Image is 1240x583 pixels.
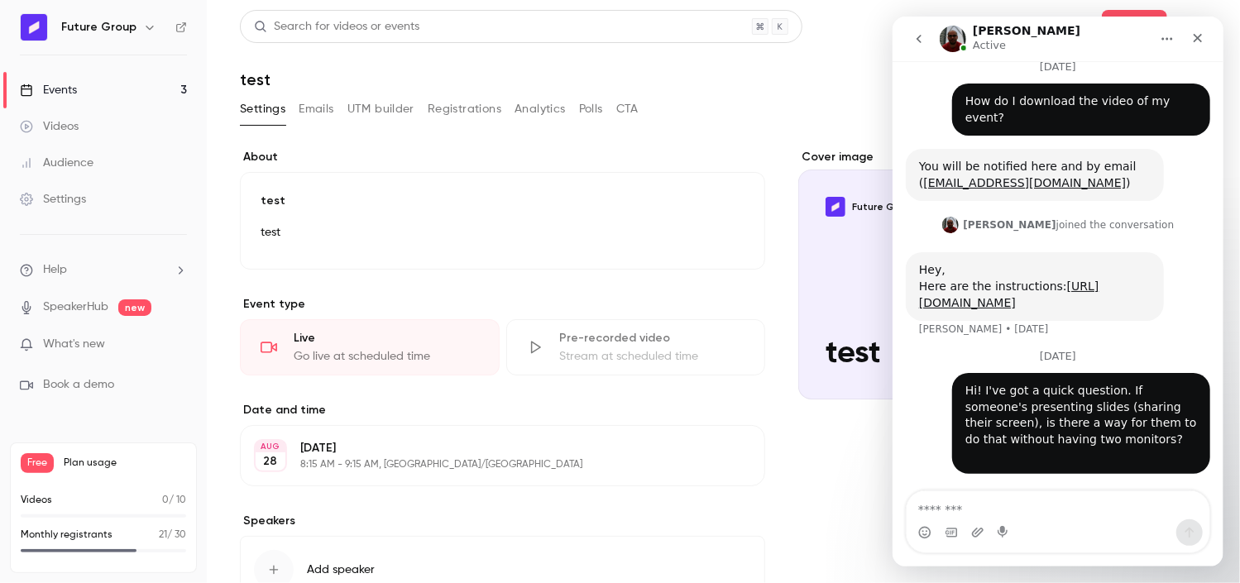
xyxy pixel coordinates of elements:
span: Add speaker [307,561,375,578]
div: Pre-recorded videoStream at scheduled time [506,319,766,375]
p: 28 [264,453,278,470]
button: Settings [240,96,285,122]
button: UTM builder [347,96,414,122]
label: Cover image [798,149,1207,165]
div: Events [20,82,77,98]
button: Registrations [428,96,501,122]
img: Future Group [21,14,47,41]
p: [DATE] [300,440,677,456]
span: new [118,299,151,316]
div: Live [294,330,479,346]
iframe: Intercom live chat [893,17,1223,566]
span: Book a demo [43,376,114,394]
p: 8:15 AM - 9:15 AM, [GEOGRAPHIC_DATA]/[GEOGRAPHIC_DATA] [300,458,677,471]
button: Emails [299,96,333,122]
p: Event type [240,296,765,313]
button: CTA [616,96,639,122]
div: Pre-recorded video [560,330,745,346]
h6: Future Group [61,19,136,36]
button: Share [1102,10,1167,43]
span: Plan usage [64,456,186,470]
p: test [261,193,744,209]
div: Go live at scheduled time [294,348,479,365]
div: Settings [20,191,86,208]
div: Search for videos or events [254,18,419,36]
div: Audience [20,155,93,171]
p: / 30 [159,528,186,542]
span: 0 [162,495,169,505]
button: Analytics [515,96,566,122]
span: 21 [159,530,167,540]
span: What's new [43,336,105,353]
h1: test [240,69,1207,89]
p: Monthly registrants [21,528,113,542]
div: Videos [20,118,79,135]
span: Help [43,261,67,279]
section: Cover image [798,149,1207,399]
div: AUG [256,441,285,452]
p: test [261,222,744,242]
div: Stream at scheduled time [560,348,745,365]
p: Videos [21,493,52,508]
label: Speakers [240,513,765,529]
label: About [240,149,765,165]
button: Polls [579,96,603,122]
li: help-dropdown-opener [20,261,187,279]
label: Date and time [240,402,765,418]
div: LiveGo live at scheduled time [240,319,500,375]
p: / 10 [162,493,186,508]
span: Free [21,453,54,473]
a: SpeakerHub [43,299,108,316]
